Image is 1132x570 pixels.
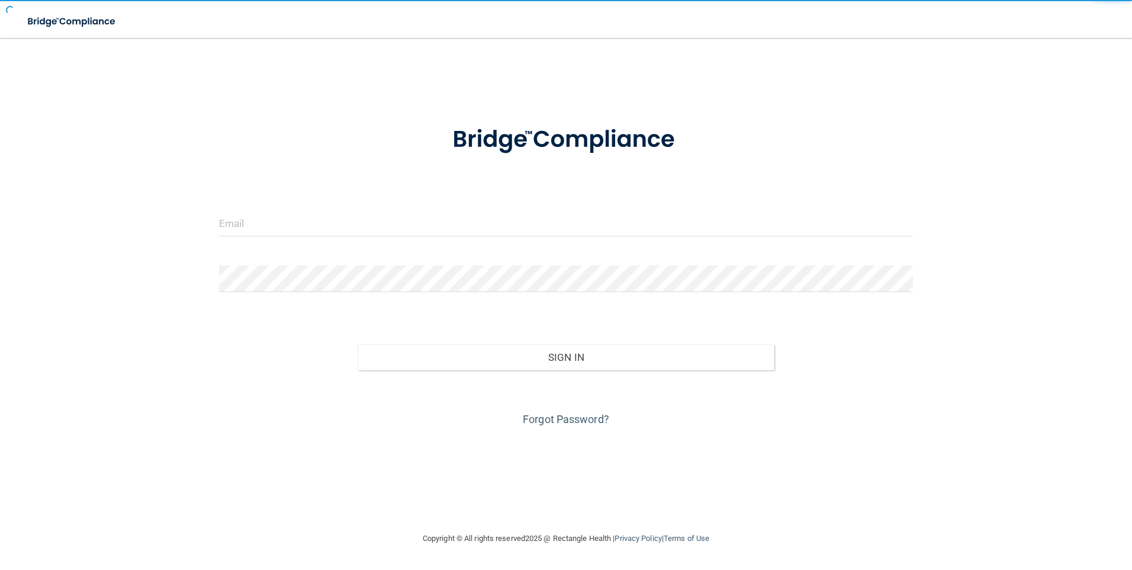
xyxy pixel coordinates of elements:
div: Copyright © All rights reserved 2025 @ Rectangle Health | | [350,520,782,558]
a: Privacy Policy [615,534,661,543]
a: Forgot Password? [523,413,609,425]
button: Sign In [358,344,774,370]
a: Terms of Use [664,534,709,543]
img: bridge_compliance_login_screen.278c3ca4.svg [18,9,127,34]
input: Email [219,210,914,236]
img: bridge_compliance_login_screen.278c3ca4.svg [428,109,704,171]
